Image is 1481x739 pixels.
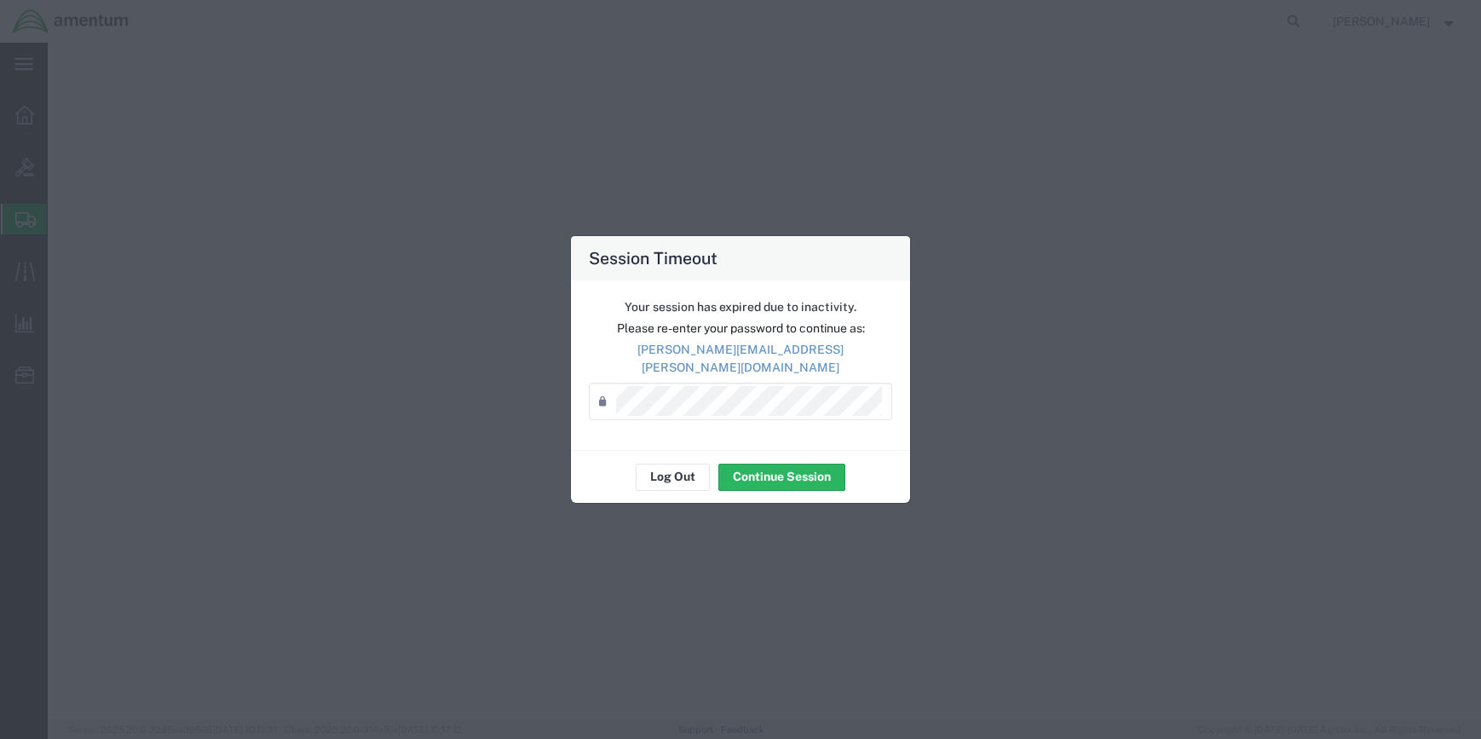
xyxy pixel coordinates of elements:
[636,464,710,491] button: Log Out
[589,298,892,316] p: Your session has expired due to inactivity.
[589,341,892,377] p: [PERSON_NAME][EMAIL_ADDRESS][PERSON_NAME][DOMAIN_NAME]
[718,464,845,491] button: Continue Session
[589,245,717,270] h4: Session Timeout
[589,320,892,338] p: Please re-enter your password to continue as:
